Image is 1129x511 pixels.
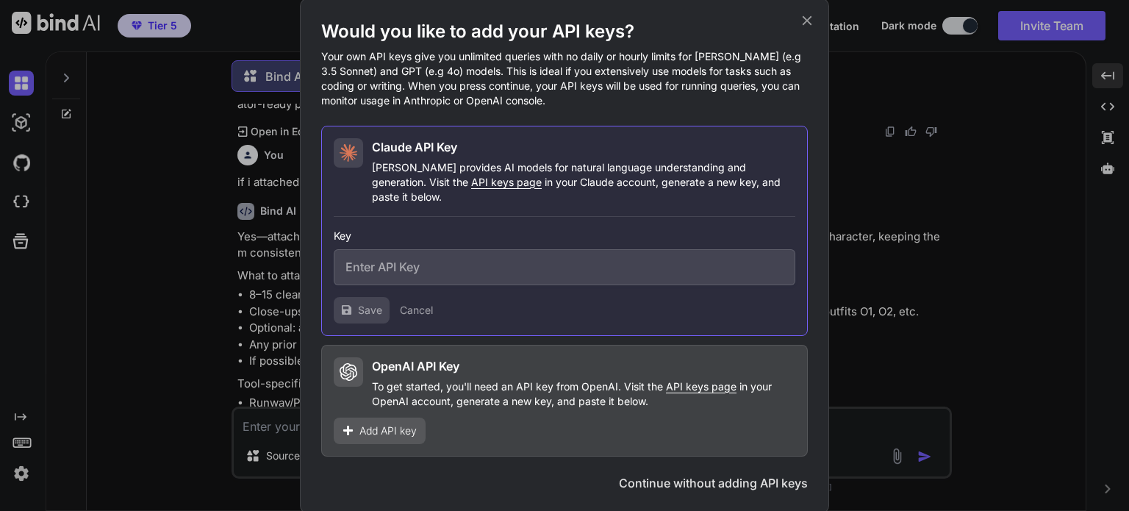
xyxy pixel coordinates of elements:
[359,424,417,438] span: Add API key
[321,20,808,43] h1: Would you like to add your API keys?
[372,160,795,204] p: [PERSON_NAME] provides AI models for natural language understanding and generation. Visit the in ...
[334,229,795,243] h3: Key
[334,249,795,285] input: Enter API Key
[334,297,390,324] button: Save
[471,176,542,188] span: API keys page
[321,49,808,108] p: Your own API keys give you unlimited queries with no daily or hourly limits for [PERSON_NAME] (e....
[372,138,457,156] h2: Claude API Key
[372,379,795,409] p: To get started, you'll need an API key from OpenAI. Visit the in your OpenAI account, generate a ...
[358,303,382,318] span: Save
[372,357,459,375] h2: OpenAI API Key
[666,380,736,393] span: API keys page
[400,303,433,318] button: Cancel
[619,474,808,492] button: Continue without adding API keys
